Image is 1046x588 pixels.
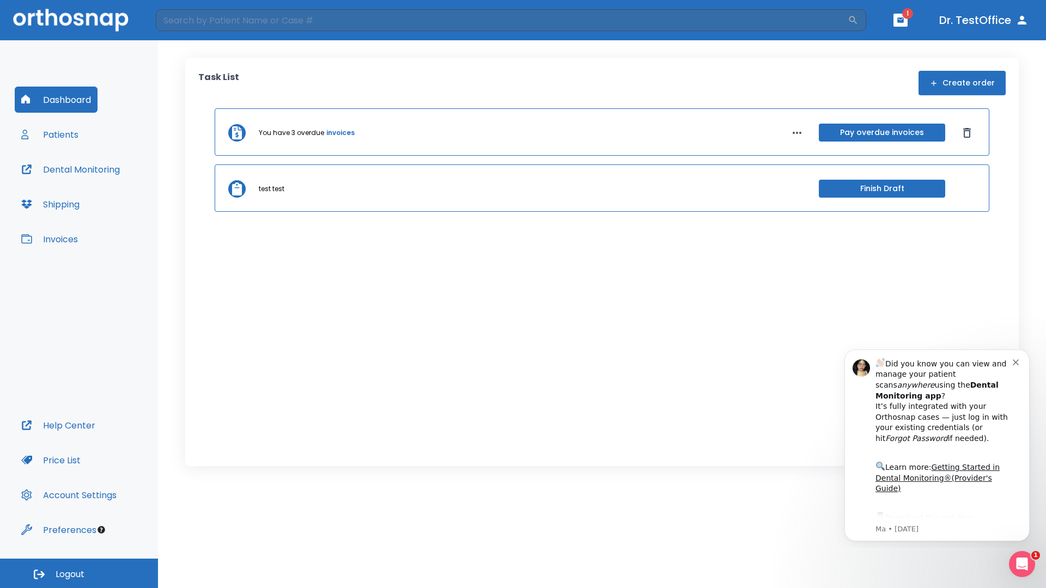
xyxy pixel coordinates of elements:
[828,340,1046,548] iframe: Intercom notifications message
[1031,551,1040,560] span: 1
[56,568,84,580] span: Logout
[902,8,913,19] span: 1
[259,128,324,138] p: You have 3 overdue
[935,10,1033,30] button: Dr. TestOffice
[198,71,239,95] p: Task List
[15,482,123,508] button: Account Settings
[819,180,945,198] button: Finish Draft
[47,174,144,193] a: App Store
[326,128,355,138] a: invoices
[819,124,945,142] button: Pay overdue invoices
[15,121,85,148] button: Patients
[15,87,98,113] button: Dashboard
[96,525,106,535] div: Tooltip anchor
[259,184,284,194] p: test test
[47,185,185,194] p: Message from Ma, sent 8w ago
[15,517,103,543] button: Preferences
[15,156,126,182] button: Dental Monitoring
[1009,551,1035,577] iframe: Intercom live chat
[15,226,84,252] button: Invoices
[919,71,1006,95] button: Create order
[47,171,185,226] div: Download the app: | ​ Let us know if you need help getting started!
[15,191,86,217] button: Shipping
[185,17,193,26] button: Dismiss notification
[13,9,129,31] img: Orthosnap
[958,124,976,142] button: Dismiss
[15,447,87,473] button: Price List
[156,9,848,31] input: Search by Patient Name or Case #
[15,412,102,438] button: Help Center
